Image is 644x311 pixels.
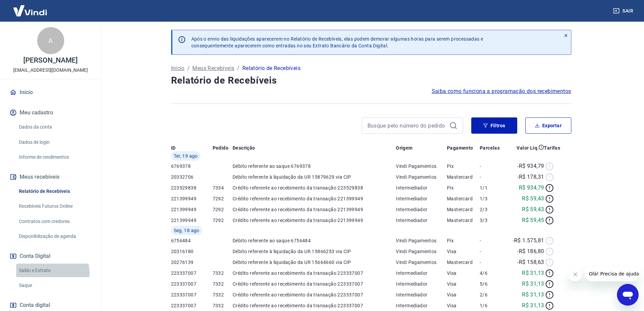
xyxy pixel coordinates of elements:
[517,145,539,151] p: Valor Líq.
[213,217,233,224] p: 7292
[480,281,505,287] p: 5/6
[4,5,57,10] span: Olá! Precisa de ajuda?
[213,302,233,309] p: 7332
[191,36,483,49] p: Após o envio das liquidações aparecerem no Relatório de Recebíveis, elas podem demorar algumas ho...
[213,184,233,191] p: 7334
[432,87,571,95] span: Saiba como funciona a programação dos recebimentos
[233,248,396,255] p: Débito referente à liquidação da UR 15866253 via CIP
[16,135,93,149] a: Dados de login
[396,184,447,191] p: Intermediador
[233,237,396,244] p: Débito referente ao saque 6756484
[480,237,505,244] p: -
[517,173,544,181] p: -R$ 178,31
[171,237,213,244] p: 6756484
[396,291,447,298] p: Intermediador
[517,247,544,256] p: -R$ 186,80
[396,270,447,276] p: Intermediador
[447,174,480,180] p: Mastercard
[171,281,213,287] p: 223337007
[480,206,505,213] p: 2/3
[522,302,544,310] p: R$ 31,13
[213,206,233,213] p: 7292
[213,270,233,276] p: 7332
[585,266,639,281] iframe: Message from company
[171,174,213,180] p: 20332706
[396,195,447,202] p: Intermediador
[447,248,480,255] p: Visa
[174,153,198,159] span: Ter, 19 ago
[480,259,505,266] p: -
[522,291,544,299] p: R$ 31,13
[396,259,447,266] p: Vindi Pagamentos
[447,195,480,202] p: Mastercard
[8,85,93,100] a: Início
[233,184,396,191] p: Crédito referente ao recebimento da transação 223529838
[16,279,93,292] a: Saque
[233,217,396,224] p: Crédito referente ao recebimento da transação 221399949
[447,206,480,213] p: Mastercard
[213,145,229,151] p: Pedido
[447,281,480,287] p: Visa
[16,215,93,228] a: Contratos com credores
[8,105,93,120] button: Meu cadastro
[522,280,544,288] p: R$ 31,13
[233,174,396,180] p: Débito referente à liquidação da UR 15879629 via CIP
[447,163,480,170] p: Pix
[569,268,582,281] iframe: Close message
[396,248,447,255] p: Vindi Pagamentos
[396,145,412,151] p: Origem
[37,27,64,54] div: A
[447,217,480,224] p: Mastercard
[522,205,544,214] p: R$ 59,43
[396,206,447,213] p: Intermediador
[171,145,176,151] p: ID
[233,302,396,309] p: Crédito referente ao recebimento da transação 223337007
[171,291,213,298] p: 223337007
[480,270,505,276] p: 4/6
[213,281,233,287] p: 7332
[233,291,396,298] p: Crédito referente ao recebimento da transação 223337007
[171,248,213,255] p: 20316180
[522,195,544,203] p: R$ 59,43
[517,258,544,266] p: -R$ 158,63
[480,291,505,298] p: 2/6
[8,249,93,264] button: Conta Digital
[396,302,447,309] p: Intermediador
[396,217,447,224] p: Intermediador
[171,74,571,87] h4: Relatório de Recebíveis
[213,291,233,298] p: 7332
[213,195,233,202] p: 7292
[480,174,505,180] p: -
[233,259,396,266] p: Débito referente à liquidação da UR 15664660 via CIP
[23,57,77,64] p: [PERSON_NAME]
[396,174,447,180] p: Vindi Pagamentos
[233,281,396,287] p: Crédito referente ao recebimento da transação 223337007
[480,195,505,202] p: 1/3
[447,259,480,266] p: Mastercard
[525,117,571,134] button: Exportar
[396,281,447,287] p: Intermediador
[171,217,213,224] p: 221399949
[480,217,505,224] p: 3/3
[171,270,213,276] p: 223337007
[16,199,93,213] a: Recebíveis Futuros Online
[233,195,396,202] p: Crédito referente ao recebimento da transação 221399949
[16,184,93,198] a: Relatório de Recebíveis
[233,145,255,151] p: Descrição
[242,64,301,72] p: Relatório de Recebíveis
[171,206,213,213] p: 221399949
[367,120,447,131] input: Busque pelo número do pedido
[20,301,50,310] span: Conta digital
[522,269,544,277] p: R$ 31,13
[8,0,52,21] img: Vindi
[612,5,636,17] button: Sair
[171,64,185,72] a: Início
[192,64,234,72] a: Meus Recebíveis
[447,145,473,151] p: Pagamento
[513,237,544,245] p: -R$ 1.575,81
[233,270,396,276] p: Crédito referente ao recebimento da transação 223337007
[171,163,213,170] p: 6769378
[544,145,560,151] p: Tarifas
